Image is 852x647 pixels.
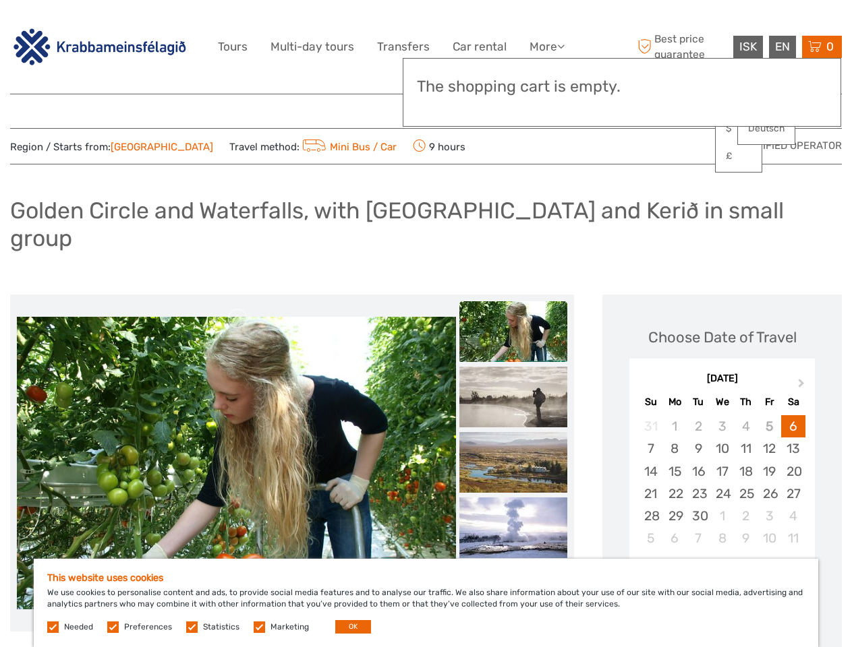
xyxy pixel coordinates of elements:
[663,415,687,437] div: Not available Monday, September 1st, 2025
[648,327,797,348] div: Choose Date of Travel
[203,621,239,633] label: Statistics
[710,527,734,549] div: Choose Wednesday, October 8th, 2025
[459,432,567,493] img: 21d2284d9b84461284580f3a5e74a39a_slider_thumbnail.jpg
[639,527,662,549] div: Choose Sunday, October 5th, 2025
[10,140,213,154] span: Region / Starts from:
[710,483,734,505] div: Choose Wednesday, September 24th, 2025
[758,483,781,505] div: Choose Friday, September 26th, 2025
[633,415,810,549] div: month 2025-09
[639,483,662,505] div: Choose Sunday, September 21st, 2025
[758,505,781,527] div: Choose Friday, October 3rd, 2025
[758,437,781,460] div: Choose Friday, September 12th, 2025
[639,393,662,411] div: Su
[781,437,805,460] div: Choose Saturday, September 13th, 2025
[743,139,842,153] span: Verified Operator
[781,527,805,549] div: Choose Saturday, October 11th, 2025
[218,37,248,57] a: Tours
[734,460,758,483] div: Choose Thursday, September 18th, 2025
[663,483,687,505] div: Choose Monday, September 22nd, 2025
[459,497,567,558] img: fac3738c0da74e208844f1b135e88b95_slider_thumbnail.jpg
[687,483,710,505] div: Choose Tuesday, September 23rd, 2025
[769,36,796,58] div: EN
[47,572,805,584] h5: This website uses cookies
[17,317,456,609] img: 888a1715338a4fb7a2edfdb78d2bb77b_main_slider.jpg
[663,460,687,483] div: Choose Monday, September 15th, 2025
[739,40,757,53] span: ISK
[687,393,710,411] div: Tu
[271,37,354,57] a: Multi-day tours
[300,141,397,153] a: Mini Bus / Car
[663,505,687,527] div: Choose Monday, September 29th, 2025
[10,197,842,251] h1: Golden Circle and Waterfalls, with [GEOGRAPHIC_DATA] and Kerið in small group
[781,483,805,505] div: Choose Saturday, September 27th, 2025
[738,117,795,141] a: Deutsch
[758,527,781,549] div: Choose Friday, October 10th, 2025
[687,415,710,437] div: Not available Tuesday, September 2nd, 2025
[19,24,152,34] p: We're away right now. Please check back later!
[710,393,734,411] div: We
[10,26,190,67] img: 3142-b3e26b51-08fe-4449-b938-50ec2168a4a0_logo_big.png
[710,460,734,483] div: Choose Wednesday, September 17th, 2025
[734,393,758,411] div: Th
[734,437,758,460] div: Choose Thursday, September 11th, 2025
[758,460,781,483] div: Choose Friday, September 19th, 2025
[710,437,734,460] div: Choose Wednesday, September 10th, 2025
[413,137,465,156] span: 9 hours
[34,559,818,647] div: We use cookies to personalise content and ads, to provide social media features and to analyse ou...
[687,460,710,483] div: Choose Tuesday, September 16th, 2025
[716,117,762,141] a: $
[639,505,662,527] div: Choose Sunday, September 28th, 2025
[758,393,781,411] div: Fr
[459,301,567,362] img: fc319edc7d5349e5846d9b56879cdabf_slider_thumbnail.jpg
[64,621,93,633] label: Needed
[530,37,565,57] a: More
[687,527,710,549] div: Choose Tuesday, October 7th, 2025
[824,40,836,53] span: 0
[781,505,805,527] div: Choose Saturday, October 4th, 2025
[155,21,171,37] button: Open LiveChat chat widget
[111,141,213,153] a: [GEOGRAPHIC_DATA]
[781,393,805,411] div: Sa
[634,32,730,61] span: Best price guarantee
[687,437,710,460] div: Choose Tuesday, September 9th, 2025
[710,415,734,437] div: Not available Wednesday, September 3rd, 2025
[377,37,430,57] a: Transfers
[417,78,827,96] h3: The shopping cart is empty.
[734,483,758,505] div: Choose Thursday, September 25th, 2025
[792,375,814,397] button: Next Month
[663,393,687,411] div: Mo
[639,460,662,483] div: Choose Sunday, September 14th, 2025
[229,137,397,156] span: Travel method:
[663,437,687,460] div: Choose Monday, September 8th, 2025
[639,437,662,460] div: Choose Sunday, September 7th, 2025
[335,620,371,634] button: OK
[734,505,758,527] div: Choose Thursday, October 2nd, 2025
[781,460,805,483] div: Choose Saturday, September 20th, 2025
[734,527,758,549] div: Choose Thursday, October 9th, 2025
[459,367,567,427] img: a5ec511bdb93491082ff8628d133a763_slider_thumbnail.jpg
[663,527,687,549] div: Choose Monday, October 6th, 2025
[687,505,710,527] div: Choose Tuesday, September 30th, 2025
[758,415,781,437] div: Not available Friday, September 5th, 2025
[629,372,815,386] div: [DATE]
[734,415,758,437] div: Not available Thursday, September 4th, 2025
[710,505,734,527] div: Choose Wednesday, October 1st, 2025
[781,415,805,437] div: Choose Saturday, September 6th, 2025
[639,415,662,437] div: Not available Sunday, August 31st, 2025
[271,621,309,633] label: Marketing
[716,144,762,168] a: £
[124,621,172,633] label: Preferences
[453,37,507,57] a: Car rental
